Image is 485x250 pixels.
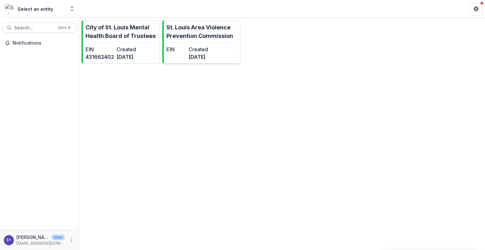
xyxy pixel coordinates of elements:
p: User [52,235,65,240]
button: Get Help [470,3,482,15]
p: [EMAIL_ADDRESS][DOMAIN_NAME] [16,241,65,246]
button: Search... [3,23,76,33]
button: Open entity switcher [68,3,76,15]
a: St. Louis Area Violence Prevention CommissionEINCreated[DATE] [162,20,241,64]
p: City of St. Louis Mental Health Board of Trustees [86,23,157,40]
dt: EIN [166,46,186,53]
div: Serena Muhammad <smuhammad@stlmhb.org> [6,238,11,242]
a: City of St. Louis Mental Health Board of TrusteesEIN431662402Created[DATE] [81,20,160,64]
div: Select an entity [18,6,53,12]
dd: [DATE] [189,53,208,61]
span: Search... [14,25,54,31]
span: Notifications [13,40,74,46]
img: Select an entity [5,4,15,14]
button: Notifications [3,38,76,48]
div: Ctrl + K [57,24,72,31]
p: [PERSON_NAME] <[EMAIL_ADDRESS][DOMAIN_NAME]> [16,234,49,241]
p: St. Louis Area Violence Prevention Commission [166,23,238,40]
button: More [67,236,75,244]
dd: [DATE] [117,53,145,61]
dt: Created [189,46,208,53]
dt: EIN [86,46,114,53]
dd: 431662402 [86,53,114,61]
dt: Created [117,46,145,53]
